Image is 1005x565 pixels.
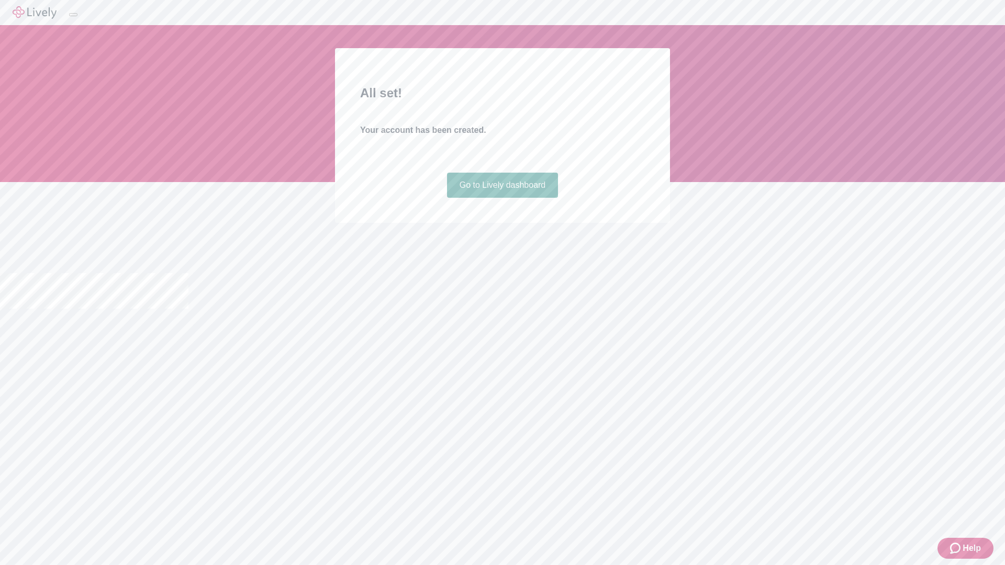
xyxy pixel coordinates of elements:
[69,13,77,16] button: Log out
[13,6,57,19] img: Lively
[963,542,981,555] span: Help
[447,173,559,198] a: Go to Lively dashboard
[937,538,993,559] button: Zendesk support iconHelp
[360,124,645,137] h4: Your account has been created.
[360,84,645,103] h2: All set!
[950,542,963,555] svg: Zendesk support icon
